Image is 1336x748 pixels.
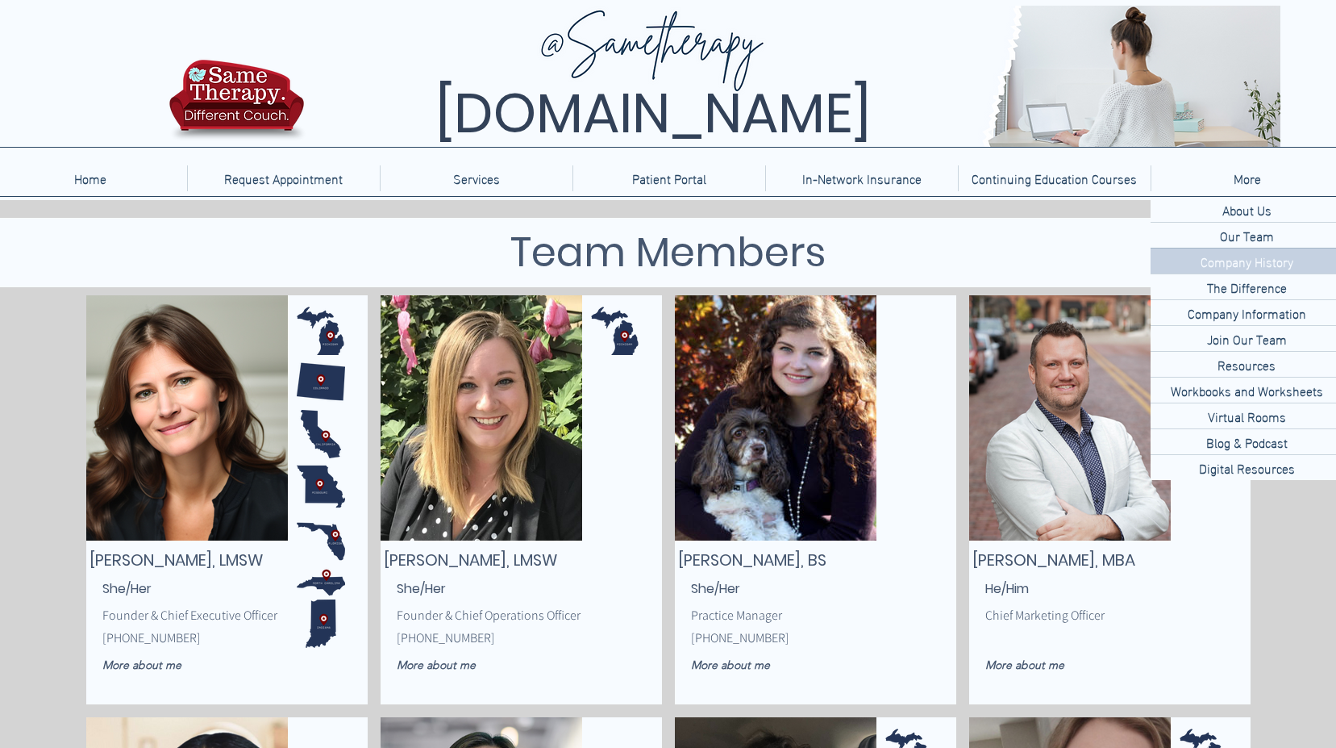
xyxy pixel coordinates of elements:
img: Dot 3.png [297,307,345,355]
img: Dot 3.png [885,462,934,511]
a: More about me [691,651,814,679]
span: More about me [102,658,181,672]
img: Dot 3.png [297,652,345,700]
span: She/Her [102,579,152,598]
p: Request Appointment [216,165,351,191]
span: [PERSON_NAME], BS [678,549,826,571]
p: Continuing Education Courses [964,165,1145,191]
img: Dot 3.png [297,517,345,566]
p: More [1226,165,1269,191]
p: Home [66,165,114,191]
img: Dot 3.png [591,652,639,700]
span: [PHONE_NUMBER] [691,629,789,646]
a: More about me [102,651,226,679]
img: Dot 3.png [1180,652,1228,700]
img: Dot 3.png [591,517,639,566]
img: Dot 3.png [885,652,934,700]
p: Company History [1194,249,1300,274]
img: Dot 3.png [885,307,934,355]
img: Same Therapy, Different Couch. TelebehavioralHealth.US [308,6,1280,147]
img: Dot 3.png [1180,558,1228,607]
img: Dot 3.png [591,410,639,458]
a: More about me [397,651,520,679]
p: Company Information [1181,300,1313,325]
p: Patient Portal [624,165,714,191]
img: Dot 3.png [591,558,639,607]
span: Founder & Chief Executive Officer [102,607,277,624]
span: She/Her [397,579,446,598]
p: In-Network Insurance [794,165,930,191]
span: [PHONE_NUMBER] [397,629,495,646]
span: More about me [691,658,770,672]
img: Dot 3.png [591,600,639,648]
span: [DOMAIN_NAME] [435,75,871,152]
img: Dot 3.png [297,558,345,607]
img: TBH.US [164,57,309,153]
img: Dot 3.png [885,517,934,566]
img: Dot 3.png [1180,517,1228,566]
span: Founder & Chief Operations Officer [397,607,581,624]
span: She/Her [691,579,740,598]
span: [PERSON_NAME], LMSW [89,549,263,571]
a: Request Appointment [187,165,380,191]
img: Dot 3.png [591,357,639,406]
img: Dot 3.png [297,410,345,458]
img: Dot 3.png [885,357,934,406]
a: Continuing Education Courses [958,165,1151,191]
p: Digital Resources [1192,455,1301,480]
span: He/Him [985,579,1029,598]
p: Resources [1211,352,1282,377]
p: Our Team [1213,223,1280,248]
span: [PERSON_NAME], MBA [972,549,1135,571]
p: Virtual Rooms [1201,403,1292,428]
span: Practice Manager [691,607,782,624]
span: Team Members [510,224,826,281]
a: In-Network Insurance [765,165,958,191]
img: Dot 3.png [885,410,934,458]
a: More about me [985,651,1109,679]
img: Dot 3.png [591,307,639,355]
img: Dot 3.png [297,357,345,406]
img: Dot 3.png [1180,462,1228,511]
p: Join Our Team [1201,326,1293,351]
span: More about me [985,658,1064,672]
p: Services [445,165,508,191]
img: Dot 3.png [885,600,934,648]
img: Dot 3.png [591,462,639,511]
a: Patient Portal [572,165,765,191]
img: Dot 3.png [885,558,934,607]
img: Dot 3.png [1180,600,1228,648]
span: Chief Marketing Officer [985,607,1105,624]
p: Workbooks and Worksheets [1164,378,1330,403]
p: About Us [1216,197,1278,222]
p: The Difference [1201,274,1293,299]
span: [PERSON_NAME], LMSW [384,549,557,571]
div: Services [380,165,572,191]
img: Dot 3.png [297,600,345,648]
img: Dot 3.png [297,462,345,511]
span: [PHONE_NUMBER] [102,629,201,646]
span: More about me [397,658,476,672]
p: Blog & Podcast [1200,429,1294,454]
